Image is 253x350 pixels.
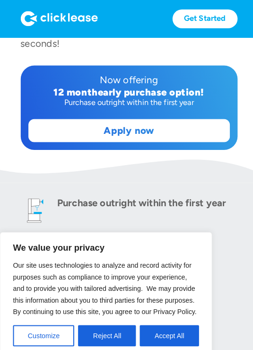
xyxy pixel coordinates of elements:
[169,9,233,28] a: Get Started
[28,117,225,139] a: Apply now
[56,192,222,206] div: Purchase outright within the first year
[137,319,195,340] button: Accept All
[28,96,226,105] div: Purchase outright within the first year
[13,319,73,340] button: Customize
[96,85,201,96] div: early purchase option!
[20,11,96,26] img: Logo
[13,257,193,310] span: Our site uses technologies to analyze and record activity for purposes such as compliance to impr...
[77,319,133,340] button: Reject All
[20,192,49,221] img: drill press icon
[28,72,226,85] div: Now offering
[52,85,96,96] div: 12 month
[13,238,195,249] p: We value your privacy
